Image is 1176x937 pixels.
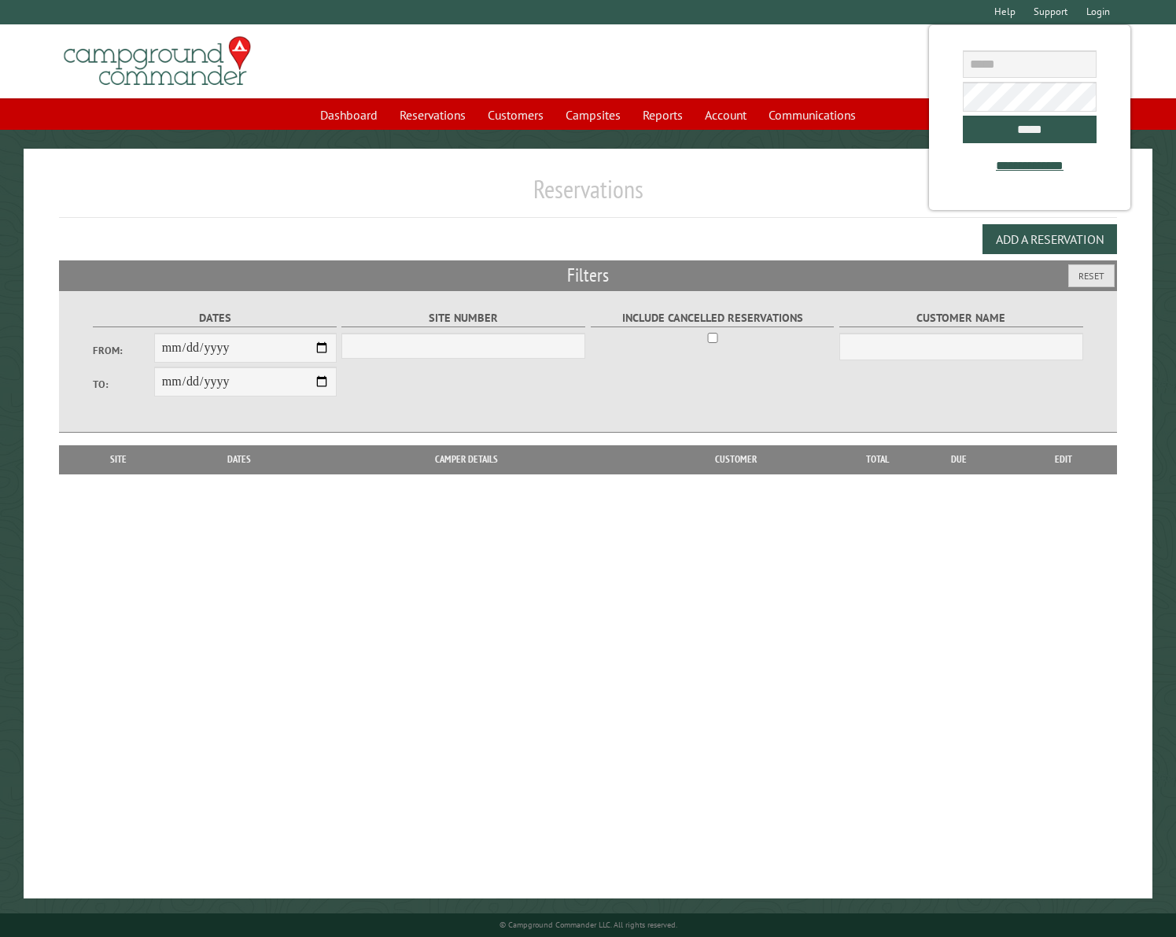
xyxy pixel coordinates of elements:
[846,445,909,474] th: Total
[93,343,153,358] label: From:
[695,100,756,130] a: Account
[59,31,256,92] img: Campground Commander
[93,309,337,327] label: Dates
[478,100,553,130] a: Customers
[909,445,1010,474] th: Due
[390,100,475,130] a: Reservations
[591,309,835,327] label: Include Cancelled Reservations
[626,445,846,474] th: Customer
[982,224,1117,254] button: Add a Reservation
[171,445,308,474] th: Dates
[67,445,171,474] th: Site
[59,174,1118,217] h1: Reservations
[59,260,1118,290] h2: Filters
[633,100,692,130] a: Reports
[839,309,1083,327] label: Customer Name
[556,100,630,130] a: Campsites
[311,100,387,130] a: Dashboard
[759,100,865,130] a: Communications
[341,309,585,327] label: Site Number
[308,445,626,474] th: Camper Details
[500,920,677,930] small: © Campground Commander LLC. All rights reserved.
[93,377,153,392] label: To:
[1009,445,1117,474] th: Edit
[1068,264,1115,287] button: Reset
